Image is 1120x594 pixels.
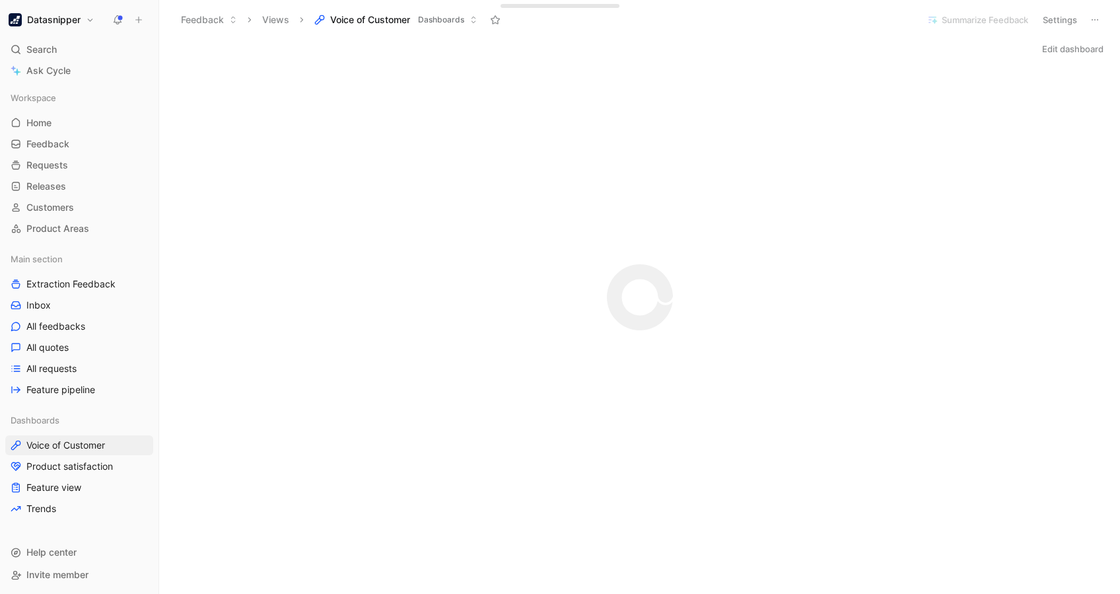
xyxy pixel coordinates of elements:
a: Feedback [5,134,153,154]
a: All feedbacks [5,316,153,336]
button: Voice of CustomerDashboards [308,10,483,30]
a: Releases [5,176,153,196]
span: Invite member [26,569,88,580]
button: Edit dashboard [1036,40,1109,58]
span: Feature view [26,481,81,494]
span: Product Areas [26,222,89,235]
button: Views [256,10,295,30]
button: Feedback [175,10,243,30]
button: Settings [1037,11,1083,29]
span: Voice of Customer [26,439,105,452]
div: Workspace [5,88,153,108]
a: Requests [5,155,153,175]
div: Search [5,40,153,59]
button: DatasnipperDatasnipper [5,11,98,29]
a: Ask Cycle [5,61,153,81]
div: Dashboards [5,410,153,430]
span: All feedbacks [26,320,85,333]
span: Extraction Feedback [26,278,116,291]
button: Summarize Feedback [921,11,1034,29]
a: Extraction Feedback [5,274,153,294]
a: Inbox [5,295,153,315]
span: Trends [26,502,56,515]
span: Ask Cycle [26,63,71,79]
a: Feature pipeline [5,380,153,400]
span: Home [26,116,52,130]
a: All requests [5,359,153,379]
span: Feature pipeline [26,383,95,396]
span: Releases [26,180,66,193]
span: Help center [26,546,77,558]
span: Requests [26,159,68,172]
h1: Datasnipper [27,14,81,26]
span: Customers [26,201,74,214]
span: Feedback [26,137,69,151]
span: Main section [11,252,63,266]
span: Dashboards [418,13,464,26]
div: Invite member [5,565,153,585]
a: Product satisfaction [5,457,153,476]
span: All quotes [26,341,69,354]
span: Product satisfaction [26,460,113,473]
a: Voice of Customer [5,435,153,455]
span: Voice of Customer [330,13,410,26]
a: All quotes [5,338,153,357]
div: Main section [5,249,153,269]
img: Datasnipper [9,13,22,26]
a: Feature view [5,478,153,498]
a: Trends [5,499,153,519]
a: Product Areas [5,219,153,239]
a: Home [5,113,153,133]
div: Help center [5,542,153,562]
span: Workspace [11,91,56,104]
span: Dashboards [11,414,59,427]
span: All requests [26,362,77,375]
span: Inbox [26,299,51,312]
span: Search [26,42,57,57]
div: Main sectionExtraction FeedbackInboxAll feedbacksAll quotesAll requestsFeature pipeline [5,249,153,400]
a: Customers [5,198,153,217]
div: DashboardsVoice of CustomerProduct satisfactionFeature viewTrends [5,410,153,519]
